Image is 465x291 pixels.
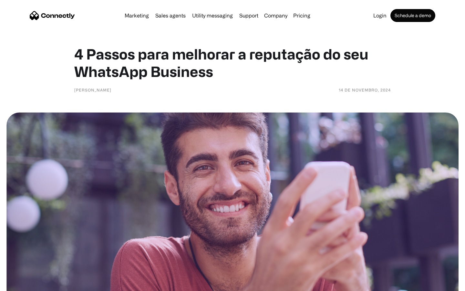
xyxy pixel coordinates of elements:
[237,13,261,18] a: Support
[74,45,391,80] h1: 4 Passos para melhorar a reputação do seu WhatsApp Business
[190,13,235,18] a: Utility messaging
[264,11,287,20] div: Company
[122,13,151,18] a: Marketing
[371,13,389,18] a: Login
[339,87,391,93] div: 14 de novembro, 2024
[74,87,111,93] div: [PERSON_NAME]
[153,13,188,18] a: Sales agents
[6,280,39,289] aside: Language selected: English
[390,9,435,22] a: Schedule a demo
[13,280,39,289] ul: Language list
[291,13,313,18] a: Pricing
